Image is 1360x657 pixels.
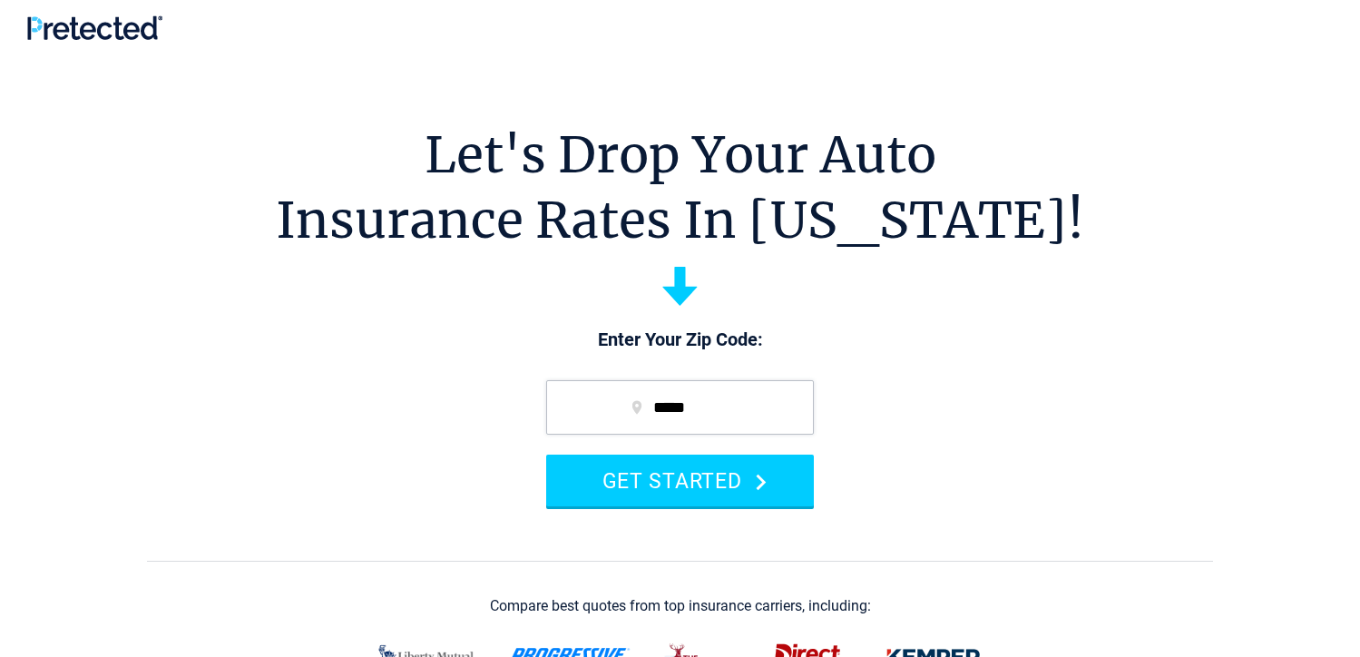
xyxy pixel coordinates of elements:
p: Enter Your Zip Code: [528,328,832,353]
h1: Let's Drop Your Auto Insurance Rates In [US_STATE]! [276,123,1084,253]
button: GET STARTED [546,455,814,506]
div: Compare best quotes from top insurance carriers, including: [490,598,871,614]
img: Pretected Logo [27,15,162,40]
input: zip code [546,380,814,435]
